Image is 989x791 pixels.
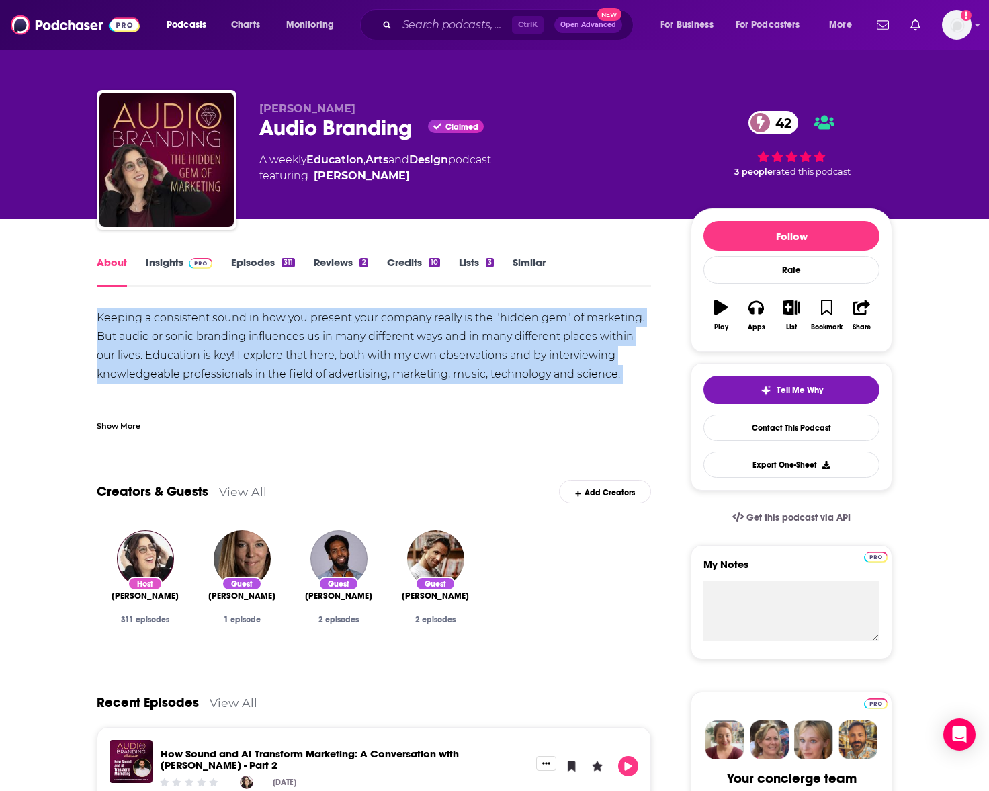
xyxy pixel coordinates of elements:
img: Jon Profile [838,720,877,759]
a: Similar [513,256,546,287]
div: Keeping a consistent sound in how you present your company really is the "hidden gem" of marketin... [97,308,651,515]
svg: Add a profile image [961,10,972,21]
a: About [97,256,127,287]
a: Josuel Rogers [305,591,372,601]
span: 42 [762,111,798,134]
span: For Podcasters [736,15,800,34]
span: 3 people [734,167,773,177]
span: rated this podcast [773,167,851,177]
button: Bookmark Episode [562,756,582,776]
span: [PERSON_NAME] [112,591,179,601]
img: Barbara Profile [750,720,789,759]
a: Lists3 [459,256,494,287]
span: , [363,153,365,166]
div: 311 [282,258,295,267]
a: Charts [222,14,268,36]
button: Share [845,291,879,339]
img: Josuel Rogers [310,530,368,587]
span: More [829,15,852,34]
button: Export One-Sheet [703,452,879,478]
span: Monitoring [286,15,334,34]
img: User Profile [942,10,972,40]
a: InsightsPodchaser Pro [146,256,212,287]
div: Community Rating: 0 out of 5 [159,778,220,788]
img: tell me why sparkle [761,385,771,396]
a: 42 [748,111,798,134]
span: [PERSON_NAME] [402,591,469,601]
button: Show More Button [536,756,556,771]
a: How Sound and AI Transform Marketing: A Conversation with Darren Borrino - Part 2 [161,747,459,772]
img: Jodi Krangle [117,530,174,587]
img: Podchaser Pro [189,258,212,269]
div: Share [853,323,871,331]
a: View All [219,485,267,499]
a: Show notifications dropdown [905,13,926,36]
button: Bookmark [809,291,844,339]
span: and [388,153,409,166]
a: Jodi Krangle [112,591,179,601]
img: Podchaser - Follow, Share and Rate Podcasts [11,12,140,38]
img: Jeanna Isham [214,530,271,587]
div: [DATE] [273,778,296,787]
a: Pro website [864,696,888,709]
div: 1 episode [204,615,279,624]
span: For Business [660,15,714,34]
button: Follow [703,221,879,251]
button: Leave a Rating [587,756,607,776]
div: Your concierge team [727,770,857,787]
a: Jodi Krangle [314,168,410,184]
a: Episodes311 [231,256,295,287]
img: Joe Pardavila [407,530,464,587]
button: open menu [651,14,730,36]
img: How Sound and AI Transform Marketing: A Conversation with Darren Borrino - Part 2 [110,740,153,783]
span: featuring [259,168,491,184]
a: Get this podcast via API [722,501,861,534]
div: 311 episodes [107,615,183,624]
span: [PERSON_NAME] [305,591,372,601]
div: Play [714,323,728,331]
span: Logged in as Icons [942,10,972,40]
a: Audio Branding [99,93,234,227]
div: Search podcasts, credits, & more... [373,9,646,40]
div: A weekly podcast [259,152,491,184]
a: Show notifications dropdown [871,13,894,36]
div: Rate [703,256,879,284]
img: Podchaser Pro [864,698,888,709]
button: Apps [738,291,773,339]
div: Host [128,577,163,591]
img: Jodi Krangle [240,776,253,789]
span: Open Advanced [560,22,616,28]
div: 2 [359,258,368,267]
a: Recent Episodes [97,694,199,711]
a: Joe Pardavila [402,591,469,601]
div: 10 [429,258,440,267]
span: Podcasts [167,15,206,34]
button: open menu [727,14,820,36]
button: Play [618,756,638,776]
div: Add Creators [559,480,651,503]
div: Bookmark [811,323,843,331]
button: Play [703,291,738,339]
a: Arts [365,153,388,166]
div: 3 [486,258,494,267]
label: My Notes [703,558,879,581]
a: Pro website [864,550,888,563]
input: Search podcasts, credits, & more... [397,14,512,36]
div: Guest [318,577,359,591]
button: tell me why sparkleTell Me Why [703,376,879,404]
button: open menu [277,14,351,36]
span: New [597,8,621,21]
a: Reviews2 [314,256,368,287]
div: 2 episodes [301,615,376,624]
a: Education [306,153,363,166]
span: Charts [231,15,260,34]
span: Tell Me Why [777,385,823,396]
span: Get this podcast via API [746,512,851,524]
div: 42 3 peoplerated this podcast [691,102,892,185]
span: [PERSON_NAME] [259,102,355,115]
